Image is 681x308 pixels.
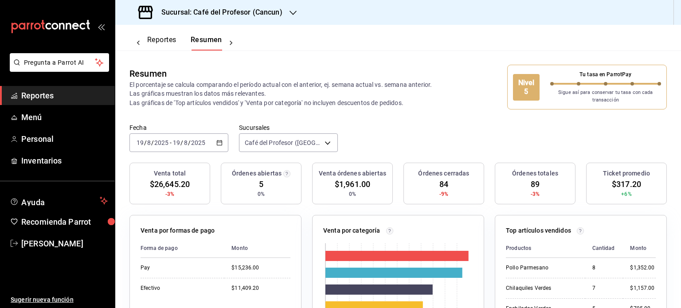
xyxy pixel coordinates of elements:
[141,285,217,292] div: Efectivo
[506,285,578,292] div: Chilaquiles Verdes
[319,169,386,178] h3: Venta órdenes abiertas
[172,139,180,146] input: --
[154,139,169,146] input: ----
[224,239,290,258] th: Monto
[531,178,540,190] span: 89
[98,23,105,30] button: open_drawer_menu
[21,111,108,123] span: Menú
[147,139,151,146] input: --
[154,7,282,18] h3: Sucursal: Café del Profesor (Cancun)
[188,139,191,146] span: /
[144,139,147,146] span: /
[141,226,215,235] p: Venta por formas de pago
[439,178,448,190] span: 84
[129,67,167,80] div: Resumen
[21,90,108,101] span: Reportes
[531,190,540,198] span: -3%
[630,285,656,292] div: $1,157.00
[349,190,356,198] span: 0%
[21,238,108,250] span: [PERSON_NAME]
[258,190,265,198] span: 0%
[506,239,585,258] th: Productos
[513,74,540,101] div: Nivel 5
[630,264,656,272] div: $1,352.00
[191,35,222,51] button: Resumen
[259,178,263,190] span: 5
[506,226,571,235] p: Top artículos vendidos
[151,139,154,146] span: /
[550,70,661,78] p: Tu tasa en ParrotPay
[24,58,95,67] span: Pregunta a Parrot AI
[191,139,206,146] input: ----
[21,155,108,167] span: Inventarios
[165,190,174,198] span: -3%
[506,264,578,272] div: Pollo Parmesano
[170,139,172,146] span: -
[147,35,222,51] div: navigation tabs
[21,216,108,228] span: Recomienda Parrot
[592,285,616,292] div: 7
[439,190,448,198] span: -9%
[147,35,176,51] button: Reportes
[550,89,661,104] p: Sigue así para conservar tu tasa con cada transacción
[21,133,108,145] span: Personal
[512,169,558,178] h3: Órdenes totales
[21,195,96,206] span: Ayuda
[232,169,282,178] h3: Órdenes abiertas
[335,178,370,190] span: $1,961.00
[323,226,380,235] p: Venta por categoría
[154,169,186,178] h3: Venta total
[603,169,650,178] h3: Ticket promedio
[239,125,338,131] label: Sucursales
[231,264,290,272] div: $15,236.00
[150,178,190,190] span: $26,645.20
[184,139,188,146] input: --
[141,264,217,272] div: Pay
[10,53,109,72] button: Pregunta a Parrot AI
[180,139,183,146] span: /
[621,190,631,198] span: +6%
[612,178,641,190] span: $317.20
[245,138,321,147] span: Café del Profesor ([GEOGRAPHIC_DATA])
[129,80,443,107] p: El porcentaje se calcula comparando el período actual con el anterior, ej. semana actual vs. sema...
[136,139,144,146] input: --
[623,239,656,258] th: Monto
[592,264,616,272] div: 8
[11,295,108,304] span: Sugerir nueva función
[231,285,290,292] div: $11,409.20
[141,239,224,258] th: Forma de pago
[6,64,109,74] a: Pregunta a Parrot AI
[585,239,623,258] th: Cantidad
[418,169,469,178] h3: Órdenes cerradas
[129,125,228,131] label: Fecha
